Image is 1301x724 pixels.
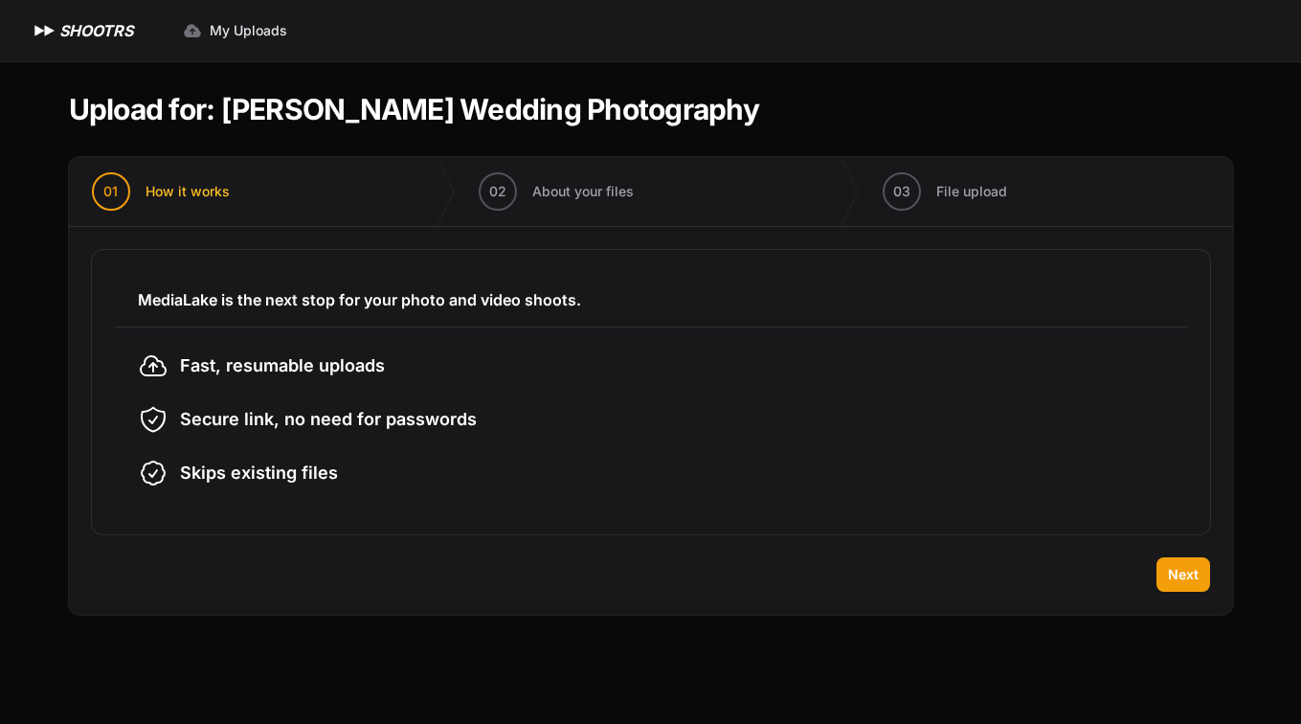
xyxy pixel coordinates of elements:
span: My Uploads [210,21,287,40]
button: 02 About your files [456,157,657,226]
a: My Uploads [171,13,299,48]
h3: MediaLake is the next stop for your photo and video shoots. [138,288,1164,311]
span: 03 [893,182,910,201]
span: 02 [489,182,506,201]
span: Secure link, no need for passwords [180,406,477,433]
span: About your files [532,182,634,201]
span: 01 [103,182,118,201]
h1: Upload for: [PERSON_NAME] Wedding Photography [69,92,759,126]
button: Next [1156,557,1210,592]
img: SHOOTRS [31,19,59,42]
span: Next [1168,565,1199,584]
span: File upload [936,182,1007,201]
span: How it works [146,182,230,201]
a: SHOOTRS SHOOTRS [31,19,133,42]
button: 03 File upload [860,157,1030,226]
button: 01 How it works [69,157,253,226]
span: Skips existing files [180,460,338,486]
h1: SHOOTRS [59,19,133,42]
span: Fast, resumable uploads [180,352,385,379]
